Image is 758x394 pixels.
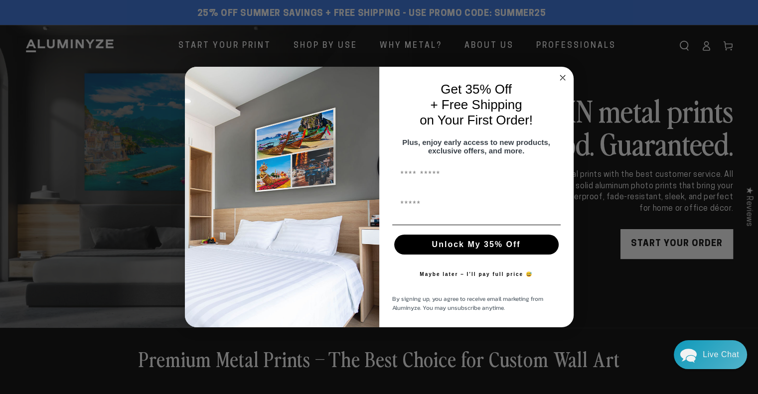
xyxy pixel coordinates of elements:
button: Close dialog [557,72,569,84]
span: on Your First Order! [420,113,533,128]
div: Chat widget toggle [674,340,747,369]
div: Contact Us Directly [703,340,739,369]
img: 728e4f65-7e6c-44e2-b7d1-0292a396982f.jpeg [185,67,379,328]
button: Maybe later – I’ll pay full price 😅 [415,264,538,284]
span: By signing up, you agree to receive email marketing from Aluminyze. You may unsubscribe anytime. [392,294,543,312]
button: Unlock My 35% Off [394,235,559,255]
span: Get 35% Off [441,82,512,97]
span: Plus, enjoy early access to new products, exclusive offers, and more. [402,138,550,155]
span: + Free Shipping [430,97,522,112]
